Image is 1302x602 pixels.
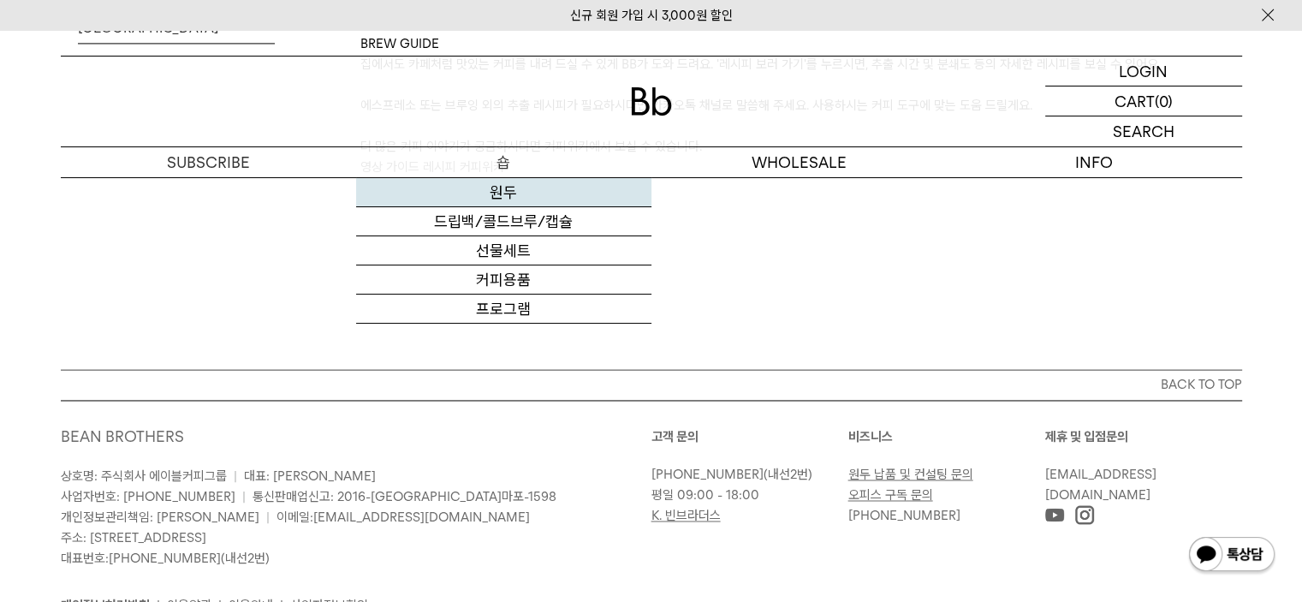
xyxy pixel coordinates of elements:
[848,467,973,482] a: 원두 납품 및 컨설팅 문의
[253,489,556,504] span: 통신판매업신고: 2016-[GEOGRAPHIC_DATA]마포-1598
[1045,86,1242,116] a: CART (0)
[313,510,530,525] a: [EMAIL_ADDRESS][DOMAIN_NAME]
[61,530,206,545] span: 주소: [STREET_ADDRESS]
[356,207,651,236] a: 드립백/콜드브루/캡슐
[631,87,672,116] img: 로고
[947,147,1242,177] p: INFO
[356,265,651,295] a: 커피용품
[1115,86,1155,116] p: CART
[109,551,221,566] a: [PHONE_NUMBER]
[61,147,356,177] a: SUBSCRIBE
[61,510,259,525] span: 개인정보관리책임: [PERSON_NAME]
[61,468,227,484] span: 상호명: 주식회사 에이블커피그룹
[1187,535,1276,576] img: 카카오톡 채널 1:1 채팅 버튼
[651,508,721,523] a: K. 빈브라더스
[1113,116,1174,146] p: SEARCH
[651,426,848,447] p: 고객 문의
[1045,467,1156,503] a: [EMAIL_ADDRESS][DOMAIN_NAME]
[61,369,1242,400] button: BACK TO TOP
[651,147,947,177] p: WHOLESALE
[356,295,651,324] a: 프로그램
[276,510,530,525] span: 이메일:
[651,485,840,505] p: 평일 09:00 - 18:00
[848,487,933,503] a: 오피스 구독 문의
[61,489,235,504] span: 사업자번호: [PHONE_NUMBER]
[1119,57,1168,86] p: LOGIN
[570,8,733,23] a: 신규 회원 가입 시 3,000원 할인
[356,178,651,207] a: 원두
[651,464,840,485] p: (내선2번)
[61,427,184,445] a: BEAN BROTHERS
[1045,426,1242,447] p: 제휴 및 입점문의
[1045,57,1242,86] a: LOGIN
[848,508,960,523] a: [PHONE_NUMBER]
[234,468,237,484] span: |
[266,510,270,525] span: |
[242,489,246,504] span: |
[356,236,651,265] a: 선물세트
[356,147,651,177] a: 숍
[848,426,1045,447] p: 비즈니스
[1155,86,1173,116] p: (0)
[244,468,376,484] span: 대표: [PERSON_NAME]
[61,551,270,566] span: 대표번호: (내선2번)
[651,467,764,482] a: [PHONE_NUMBER]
